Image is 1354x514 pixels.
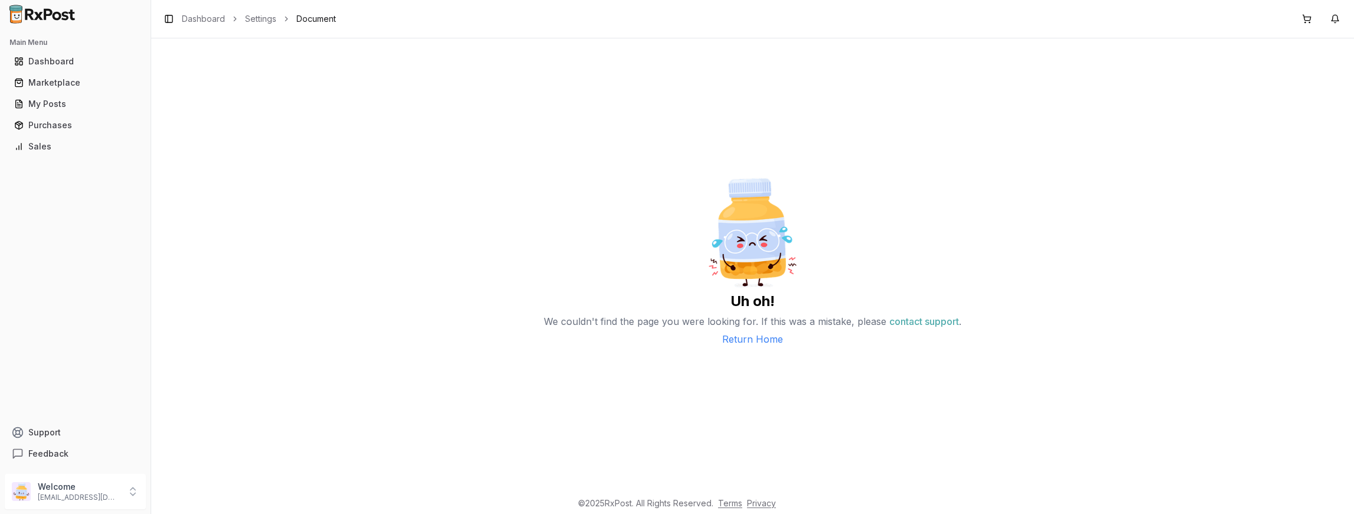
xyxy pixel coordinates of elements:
a: Dashboard [182,13,225,25]
p: Welcome [38,481,120,493]
span: Feedback [28,448,68,460]
span: Document [296,13,336,25]
a: Return Home [722,332,783,346]
div: Purchases [14,119,136,131]
img: Sad Pill Bottle [694,174,812,292]
a: Sales [9,136,141,157]
a: Dashboard [9,51,141,72]
p: [EMAIL_ADDRESS][DOMAIN_NAME] [38,493,120,502]
a: Privacy [747,498,776,508]
div: Marketplace [14,77,136,89]
p: We couldn't find the page you were looking for. If this was a mistake, please . [544,311,961,332]
nav: breadcrumb [182,13,336,25]
img: RxPost Logo [5,5,80,24]
img: User avatar [12,482,31,501]
h2: Main Menu [9,38,141,47]
a: My Posts [9,93,141,115]
div: Sales [14,141,136,152]
a: Marketplace [9,72,141,93]
button: My Posts [5,95,146,113]
h2: Uh oh! [730,292,775,311]
button: contact support [889,311,959,332]
button: Feedback [5,443,146,464]
button: Dashboard [5,52,146,71]
button: Marketplace [5,73,146,92]
div: Dashboard [14,56,136,67]
button: Purchases [5,116,146,135]
a: Terms [718,498,742,508]
a: Purchases [9,115,141,136]
button: Sales [5,137,146,156]
a: Settings [245,13,276,25]
div: My Posts [14,98,136,110]
button: Support [5,422,146,443]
